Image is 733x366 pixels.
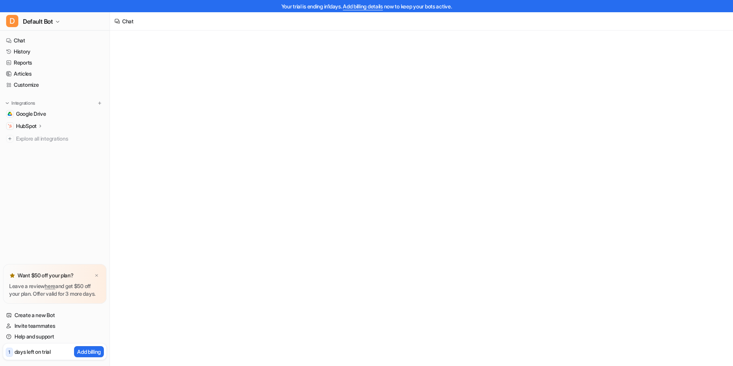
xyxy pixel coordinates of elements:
[8,124,12,128] img: HubSpot
[343,3,383,10] a: Add billing details
[3,99,37,107] button: Integrations
[3,68,107,79] a: Articles
[15,348,51,356] p: days left on trial
[3,321,107,331] a: Invite teammates
[6,135,14,143] img: explore all integrations
[74,346,104,357] button: Add billing
[8,349,10,356] p: 1
[3,133,107,144] a: Explore all integrations
[16,122,37,130] p: HubSpot
[3,109,107,119] a: Google DriveGoogle Drive
[18,272,74,279] p: Want $50 off your plan?
[6,15,18,27] span: D
[3,310,107,321] a: Create a new Bot
[3,57,107,68] a: Reports
[77,348,101,356] p: Add billing
[3,35,107,46] a: Chat
[23,16,53,27] span: Default Bot
[9,272,15,279] img: star
[11,100,35,106] p: Integrations
[97,100,102,106] img: menu_add.svg
[9,282,100,298] p: Leave a review and get $50 off your plan. Offer valid for 3 more days.
[16,110,46,118] span: Google Drive
[16,133,103,145] span: Explore all integrations
[3,46,107,57] a: History
[3,331,107,342] a: Help and support
[94,273,99,278] img: x
[122,17,134,25] div: Chat
[3,79,107,90] a: Customize
[5,100,10,106] img: expand menu
[8,112,12,116] img: Google Drive
[45,283,55,289] a: here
